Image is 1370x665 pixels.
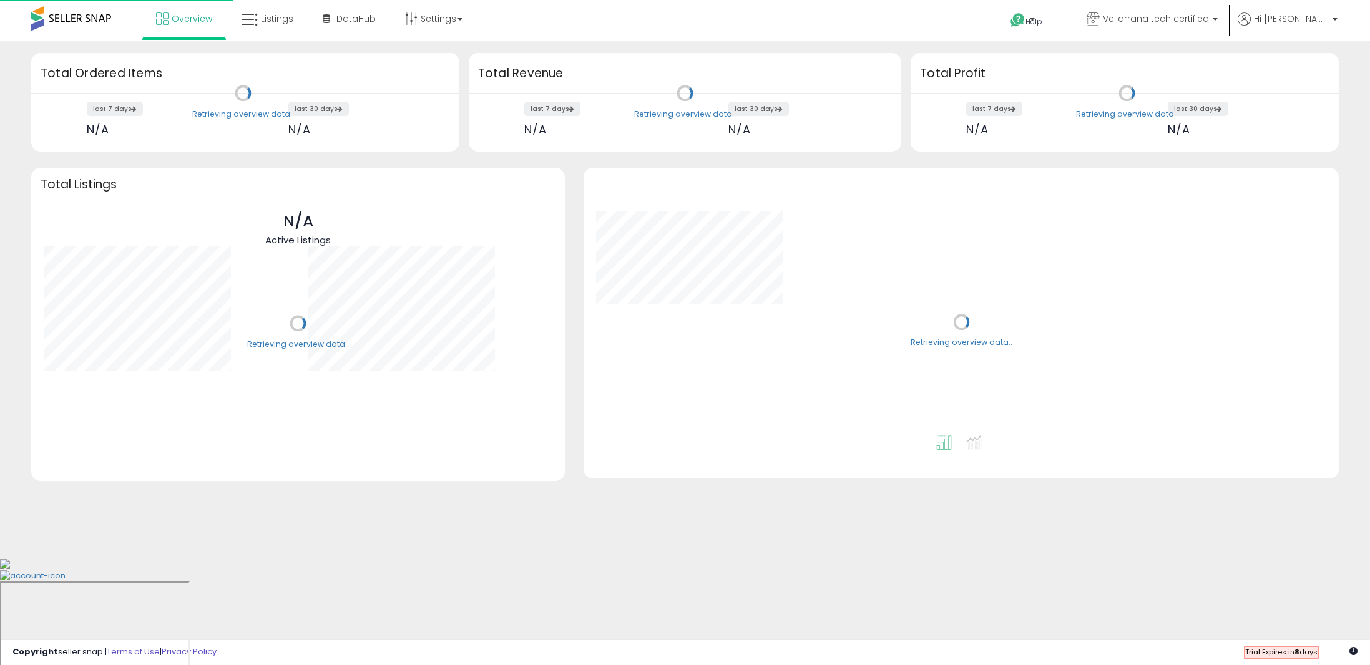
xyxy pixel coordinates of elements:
span: Help [1025,16,1042,27]
span: Hi [PERSON_NAME] [1254,12,1329,25]
div: Retrieving overview data.. [247,339,349,350]
div: Retrieving overview data.. [192,109,294,120]
span: Listings [261,12,293,25]
i: Get Help [1010,12,1025,28]
span: DataHub [336,12,376,25]
div: Retrieving overview data.. [634,109,736,120]
a: Help [1001,3,1067,41]
span: Vellarrana tech certified [1103,12,1209,25]
span: Overview [172,12,212,25]
a: Hi [PERSON_NAME] [1238,12,1338,41]
div: Retrieving overview data.. [1076,109,1178,120]
div: Retrieving overview data.. [911,337,1012,349]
